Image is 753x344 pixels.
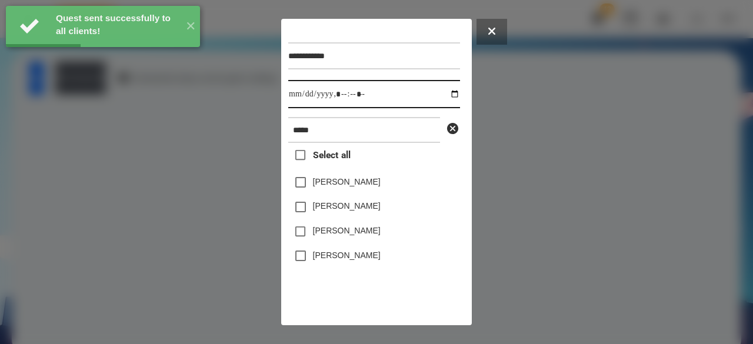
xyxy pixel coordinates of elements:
[313,148,351,162] span: Select all
[313,249,381,261] label: [PERSON_NAME]
[313,225,381,236] label: [PERSON_NAME]
[56,12,176,38] div: Quest sent successfully to all clients!
[313,200,381,212] label: [PERSON_NAME]
[313,176,381,188] label: [PERSON_NAME]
